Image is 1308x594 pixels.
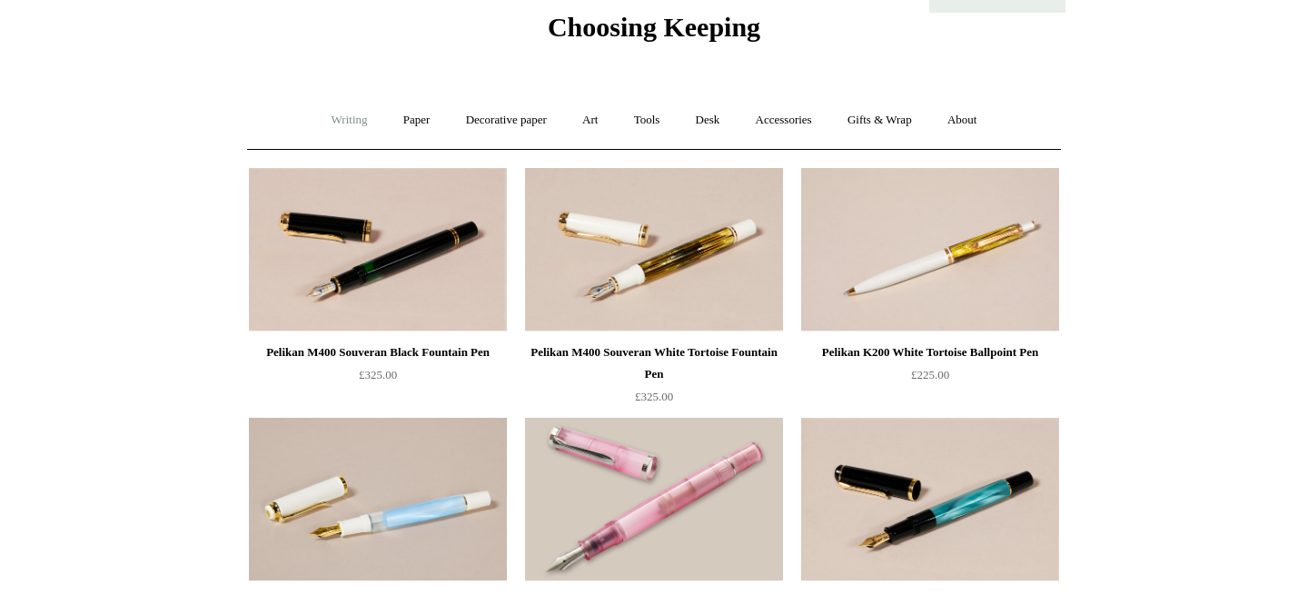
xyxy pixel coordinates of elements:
a: Pelikan M400 Souveran Black Fountain Pen £325.00 [249,342,507,416]
span: Choosing Keeping [548,12,760,42]
a: Tools [618,96,677,144]
img: Pelikan M205 Rose Quartz Demonstrator Fountain Pen [525,418,783,581]
a: Pelikan M400 Souveran White Tortoise Fountain Pen £325.00 [525,342,783,416]
img: Pelikan M200 Green Marbled Fountain Pen [801,418,1059,581]
a: Pelikan M200 Pastel Blue Fountain Pen Pelikan M200 Pastel Blue Fountain Pen [249,418,507,581]
a: About [931,96,994,144]
a: Pelikan K200 White Tortoise Ballpoint Pen Pelikan K200 White Tortoise Ballpoint Pen [801,168,1059,332]
a: Desk [679,96,737,144]
span: £225.00 [911,368,949,381]
img: Pelikan M400 Souveran Black Fountain Pen [249,168,507,332]
a: Pelikan M200 Green Marbled Fountain Pen Pelikan M200 Green Marbled Fountain Pen [801,418,1059,581]
a: Paper [387,96,447,144]
a: Art [566,96,614,144]
img: Pelikan M200 Pastel Blue Fountain Pen [249,418,507,581]
a: Pelikan M400 Souveran White Tortoise Fountain Pen Pelikan M400 Souveran White Tortoise Fountain Pen [525,168,783,332]
a: Decorative paper [450,96,563,144]
a: Pelikan M400 Souveran Black Fountain Pen Pelikan M400 Souveran Black Fountain Pen [249,168,507,332]
img: Pelikan M400 Souveran White Tortoise Fountain Pen [525,168,783,332]
a: Gifts & Wrap [831,96,928,144]
a: Choosing Keeping [548,26,760,39]
a: Accessories [739,96,828,144]
a: Pelikan M205 Rose Quartz Demonstrator Fountain Pen Pelikan M205 Rose Quartz Demonstrator Fountain... [525,418,783,581]
a: Writing [315,96,384,144]
div: Pelikan K200 White Tortoise Ballpoint Pen [806,342,1055,363]
img: Pelikan K200 White Tortoise Ballpoint Pen [801,168,1059,332]
span: £325.00 [359,368,397,381]
a: Pelikan K200 White Tortoise Ballpoint Pen £225.00 [801,342,1059,416]
div: Pelikan M400 Souveran White Tortoise Fountain Pen [530,342,778,385]
span: £325.00 [635,390,673,403]
div: Pelikan M400 Souveran Black Fountain Pen [253,342,502,363]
